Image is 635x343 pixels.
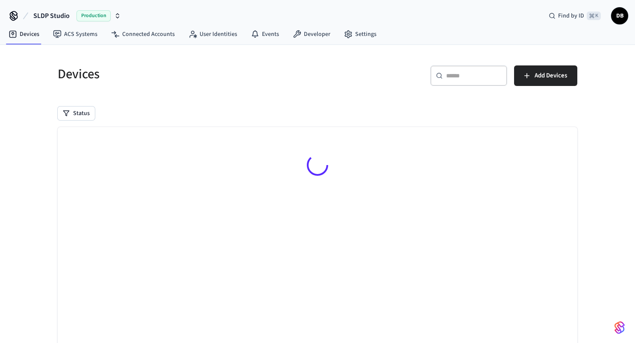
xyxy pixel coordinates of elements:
h5: Devices [58,65,312,83]
a: Connected Accounts [104,27,182,42]
span: DB [612,8,627,24]
span: Production [76,10,111,21]
a: User Identities [182,27,244,42]
div: Find by ID⌘ K [542,8,608,24]
button: DB [611,7,628,24]
button: Add Devices [514,65,577,86]
a: Events [244,27,286,42]
a: Settings [337,27,383,42]
a: Devices [2,27,46,42]
span: SLDP Studio [33,11,70,21]
span: Find by ID [558,12,584,20]
a: ACS Systems [46,27,104,42]
img: SeamLogoGradient.69752ec5.svg [614,321,625,334]
a: Developer [286,27,337,42]
span: Add Devices [535,70,567,81]
span: ⌘ K [587,12,601,20]
button: Status [58,106,95,120]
